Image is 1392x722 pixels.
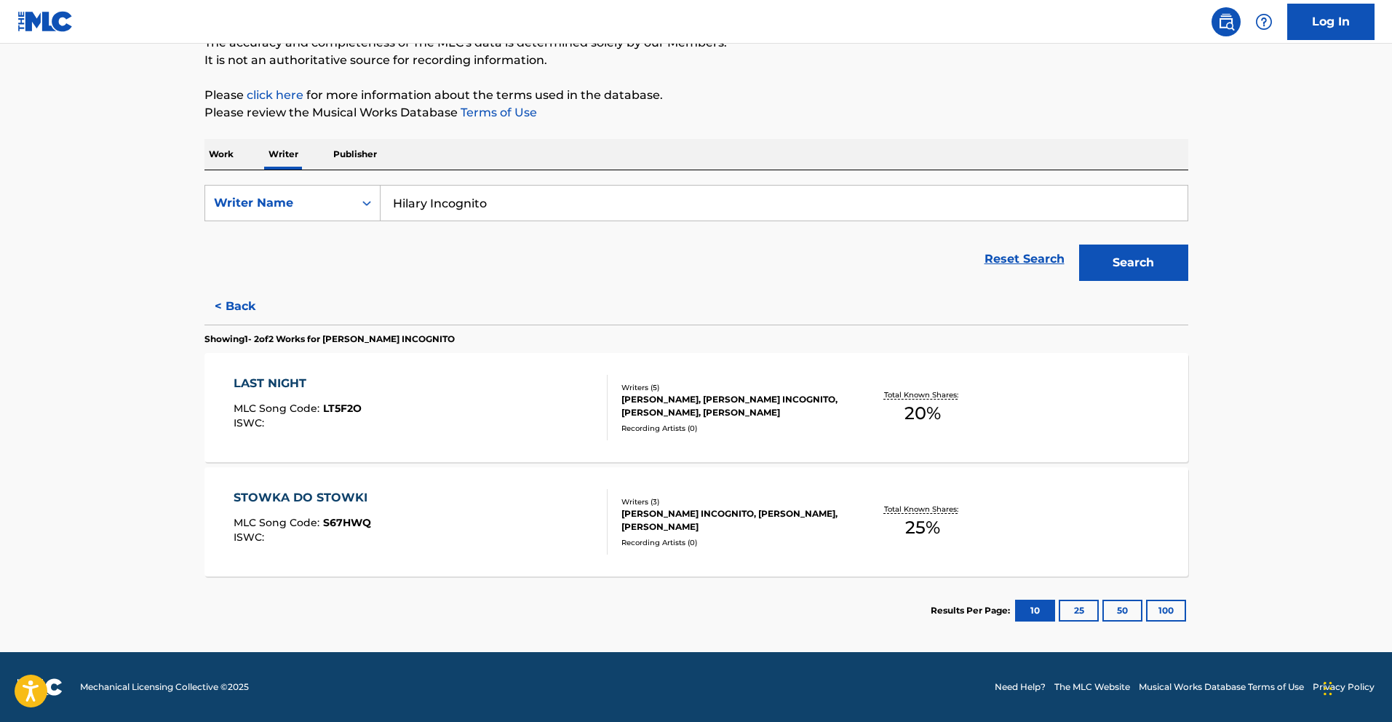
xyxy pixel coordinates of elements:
div: [PERSON_NAME], [PERSON_NAME] INCOGNITO, [PERSON_NAME], [PERSON_NAME] [621,393,841,419]
p: Publisher [329,139,381,170]
div: Writers ( 3 ) [621,496,841,507]
div: LAST NIGHT [234,375,362,392]
form: Search Form [204,185,1188,288]
a: STOWKA DO STOWKIMLC Song Code:S67HWQISWC:Writers (3)[PERSON_NAME] INCOGNITO, [PERSON_NAME], [PERS... [204,467,1188,576]
img: search [1217,13,1235,31]
button: 100 [1146,600,1186,622]
a: Musical Works Database Terms of Use [1139,681,1304,694]
a: LAST NIGHTMLC Song Code:LT5F2OISWC:Writers (5)[PERSON_NAME], [PERSON_NAME] INCOGNITO, [PERSON_NAM... [204,353,1188,462]
button: 50 [1102,600,1142,622]
div: Drag [1324,667,1332,710]
div: [PERSON_NAME] INCOGNITO, [PERSON_NAME], [PERSON_NAME] [621,507,841,533]
button: 25 [1059,600,1099,622]
span: Mechanical Licensing Collective © 2025 [80,681,249,694]
p: Total Known Shares: [884,389,962,400]
span: MLC Song Code : [234,402,323,415]
button: < Back [204,288,292,325]
a: Log In [1287,4,1375,40]
button: Search [1079,245,1188,281]
iframe: Chat Widget [1319,652,1392,722]
a: Terms of Use [458,106,537,119]
div: STOWKA DO STOWKI [234,489,375,507]
p: Writer [264,139,303,170]
a: click here [247,88,303,102]
span: ISWC : [234,416,268,429]
a: The MLC Website [1054,681,1130,694]
p: Results Per Page: [931,604,1014,617]
img: logo [17,678,63,696]
a: Need Help? [995,681,1046,694]
div: Recording Artists ( 0 ) [621,537,841,548]
p: Showing 1 - 2 of 2 Works for [PERSON_NAME] INCOGNITO [204,333,455,346]
div: Writers ( 5 ) [621,382,841,393]
img: help [1255,13,1273,31]
a: Privacy Policy [1313,681,1375,694]
p: Please for more information about the terms used in the database. [204,87,1188,104]
button: 10 [1015,600,1055,622]
span: S67HWQ [323,516,371,529]
div: Recording Artists ( 0 ) [621,423,841,434]
p: It is not an authoritative source for recording information. [204,52,1188,69]
a: Reset Search [977,243,1072,275]
img: MLC Logo [17,11,73,32]
span: LT5F2O [323,402,362,415]
span: MLC Song Code : [234,516,323,529]
div: Writer Name [214,194,345,212]
span: 20 % [904,400,941,427]
p: Please review the Musical Works Database [204,104,1188,122]
div: Help [1249,7,1278,36]
span: 25 % [905,515,940,541]
a: Public Search [1212,7,1241,36]
p: Work [204,139,238,170]
p: Total Known Shares: [884,504,962,515]
span: ISWC : [234,531,268,544]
